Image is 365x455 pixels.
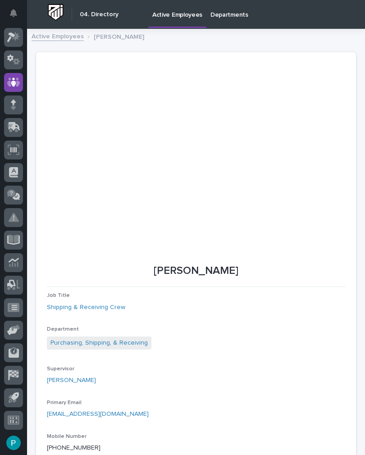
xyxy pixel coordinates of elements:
span: Job Title [47,293,70,298]
span: Mobile Number [47,434,87,439]
a: Shipping & Receiving Crew [47,303,125,312]
a: [EMAIL_ADDRESS][DOMAIN_NAME] [47,411,149,417]
a: Active Employees [32,31,84,41]
a: Purchasing, Shipping, & Receiving [50,338,148,348]
p: [PERSON_NAME] [94,31,144,41]
span: Supervisor [47,366,74,372]
a: [PHONE_NUMBER] [47,445,100,451]
h2: 04. Directory [80,9,119,20]
img: Workspace Logo [47,4,64,21]
button: Notifications [4,4,23,23]
p: [PERSON_NAME] [47,264,345,278]
a: [PERSON_NAME] [47,376,96,385]
button: users-avatar [4,433,23,452]
div: Notifications [11,9,23,23]
span: Department [47,327,79,332]
span: Primary Email [47,400,82,405]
